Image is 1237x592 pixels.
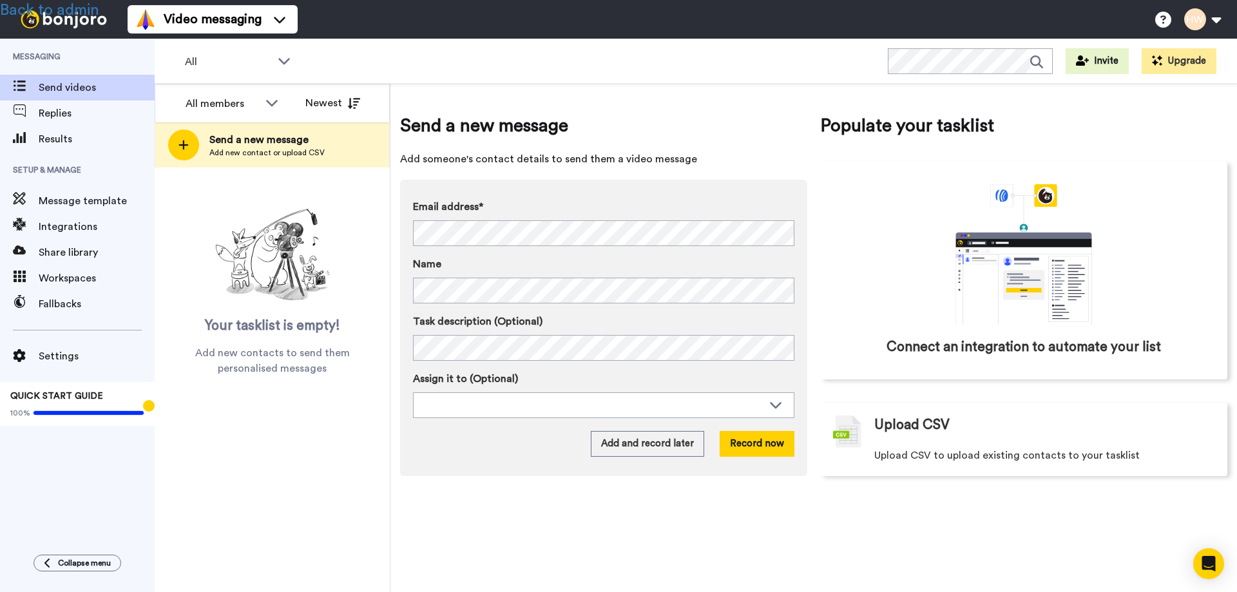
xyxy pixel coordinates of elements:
label: Email address* [413,199,794,215]
span: Workspaces [39,271,155,286]
span: Settings [39,349,155,364]
span: Share library [39,245,155,260]
label: Assign it to (Optional) [413,371,794,387]
span: Connect an integration to automate your list [887,338,1161,357]
span: QUICK START GUIDE [10,392,103,401]
img: ready-set-action.png [208,204,337,307]
span: All [185,54,271,70]
span: Video messaging [164,10,262,28]
span: Message template [39,193,155,209]
span: Send a new message [209,132,325,148]
button: Invite [1066,48,1129,74]
img: vm-color.svg [135,9,156,30]
span: Add new contact or upload CSV [209,148,325,158]
div: Open Intercom Messenger [1193,548,1224,579]
span: Send a new message [400,113,807,138]
button: Newest [296,90,370,116]
button: Add and record later [591,431,704,457]
span: Upload CSV [874,415,950,435]
button: Record now [720,431,794,457]
span: Upload CSV to upload existing contacts to your tasklist [874,448,1140,463]
img: csv-grey.png [833,415,861,448]
button: Collapse menu [34,555,121,571]
span: Your tasklist is empty! [205,316,340,336]
span: Add someone's contact details to send them a video message [400,151,807,167]
span: Name [413,256,441,272]
button: Upgrade [1142,48,1216,74]
div: All members [186,96,259,111]
span: Replies [39,106,155,121]
span: Results [39,131,155,147]
span: Fallbacks [39,296,155,312]
label: Task description (Optional) [413,314,794,329]
div: Tooltip anchor [143,400,155,412]
span: Add new contacts to send them personalised messages [174,345,370,376]
span: 100% [10,408,30,418]
span: Populate your tasklist [820,113,1227,138]
div: animation [927,184,1120,325]
span: Collapse menu [58,558,111,568]
span: Integrations [39,219,155,234]
span: Send videos [39,80,155,95]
